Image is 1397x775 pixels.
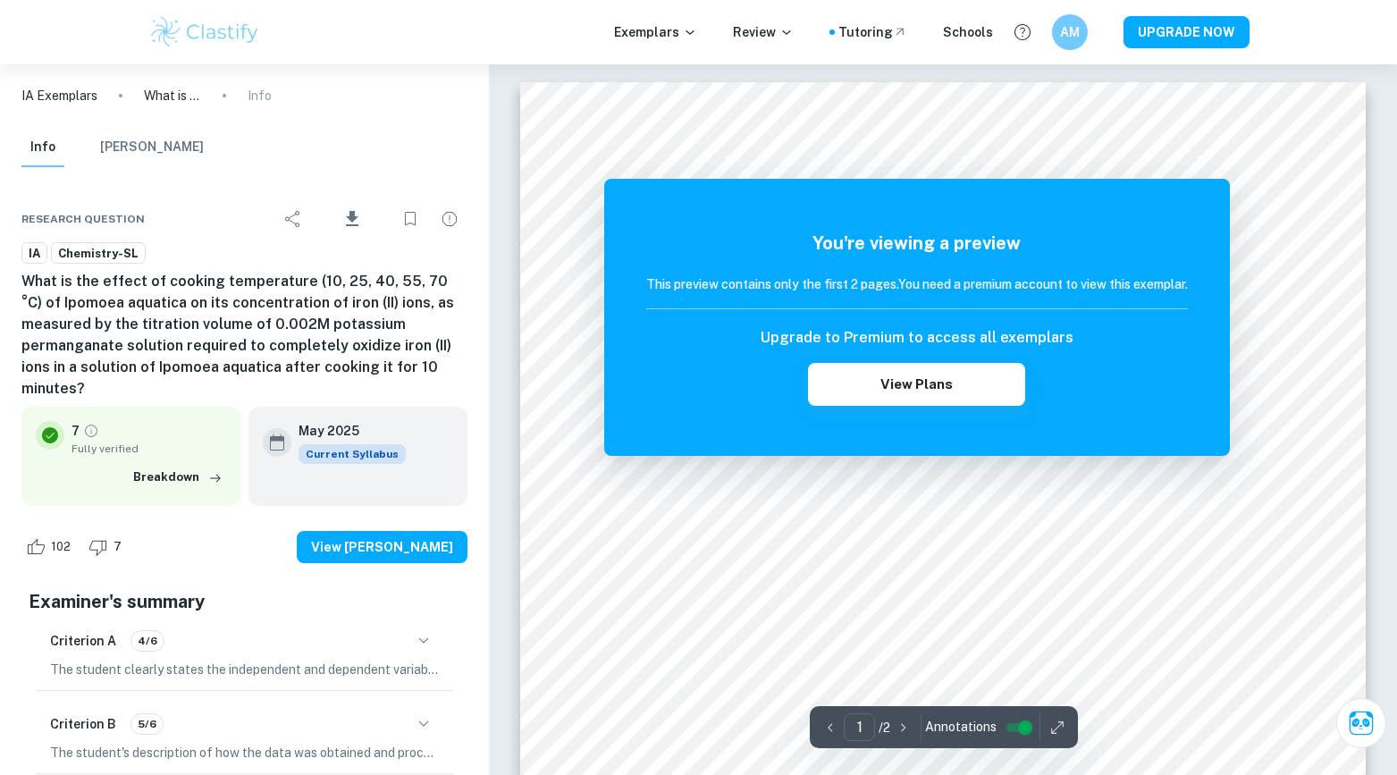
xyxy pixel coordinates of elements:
h5: You're viewing a preview [646,230,1188,257]
span: IA [22,245,46,263]
button: AM [1052,14,1088,50]
p: Info [248,86,272,105]
span: Research question [21,211,145,227]
div: Like [21,533,80,561]
a: Tutoring [838,22,907,42]
button: View [PERSON_NAME] [297,531,467,563]
h6: Criterion B [50,714,116,734]
a: IA Exemplars [21,86,97,105]
button: UPGRADE NOW [1123,16,1250,48]
div: This exemplar is based on the current syllabus. Feel free to refer to it for inspiration/ideas wh... [299,444,406,464]
span: Annotations [925,718,997,737]
h6: Criterion A [50,631,116,651]
div: Bookmark [392,201,428,237]
span: Chemistry-SL [52,245,145,263]
button: View Plans [808,363,1024,406]
h6: May 2025 [299,421,391,441]
div: Report issue [432,201,467,237]
a: Schools [943,22,993,42]
a: IA [21,242,47,265]
p: The student's description of how the data was obtained and processed lacks clarity, as the volume... [50,743,439,762]
button: Ask Clai [1336,698,1386,748]
p: 7 [72,421,80,441]
h5: Examiner's summary [29,588,460,615]
div: Share [275,201,311,237]
span: Current Syllabus [299,444,406,464]
h6: AM [1059,22,1080,42]
button: Breakdown [129,464,227,491]
span: 5/6 [131,716,163,732]
div: Download [315,196,389,242]
p: What is the effect of cooking temperature (10, 25, 40, 55, 70 °C) of Ipomoea aquatica on its conc... [144,86,201,105]
div: Dislike [84,533,131,561]
button: Info [21,128,64,167]
span: 4/6 [131,633,164,649]
button: Help and Feedback [1007,17,1038,47]
p: Review [733,22,794,42]
h6: What is the effect of cooking temperature (10, 25, 40, 55, 70 °C) of Ipomoea aquatica on its conc... [21,271,467,400]
button: [PERSON_NAME] [100,128,204,167]
span: Fully verified [72,441,227,457]
a: Chemistry-SL [51,242,146,265]
p: / 2 [879,718,890,737]
h6: Upgrade to Premium to access all exemplars [761,327,1073,349]
p: The student clearly states the independent and dependent variables in the research question, howe... [50,660,439,679]
span: 7 [104,538,131,556]
a: Grade fully verified [83,423,99,439]
span: 102 [41,538,80,556]
img: Clastify logo [148,14,262,50]
p: Exemplars [614,22,697,42]
h6: This preview contains only the first 2 pages. You need a premium account to view this exemplar. [646,274,1188,294]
